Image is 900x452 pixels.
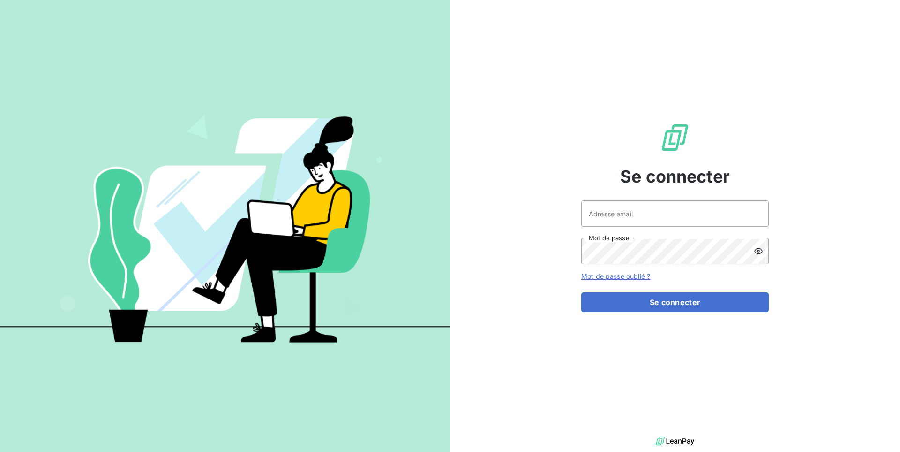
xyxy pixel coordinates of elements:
[581,200,769,227] input: placeholder
[581,292,769,312] button: Se connecter
[660,123,690,153] img: Logo LeanPay
[581,272,650,280] a: Mot de passe oublié ?
[620,164,730,189] span: Se connecter
[656,434,694,448] img: logo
